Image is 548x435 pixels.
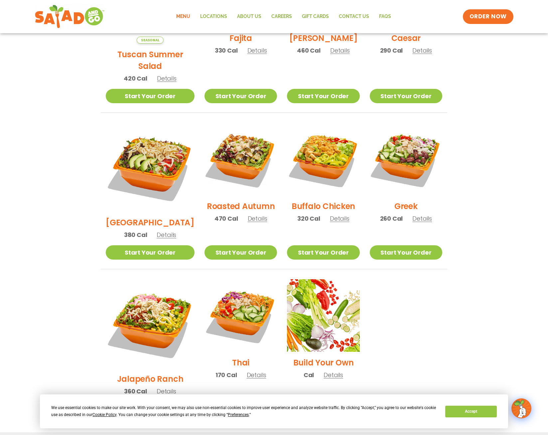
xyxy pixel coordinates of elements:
a: Start Your Order [205,245,277,260]
h2: [GEOGRAPHIC_DATA] [106,217,195,228]
span: Cookie Policy [92,412,116,417]
a: Start Your Order [205,89,277,103]
a: Start Your Order [287,89,359,103]
a: Menu [171,9,195,24]
h2: Tuscan Summer Salad [106,49,195,72]
span: Seasonal [137,37,164,44]
a: Careers [266,9,297,24]
img: Product photo for BBQ Ranch Salad [106,123,195,212]
span: Cal [304,370,314,379]
span: Details [324,371,343,379]
a: About Us [232,9,266,24]
span: ORDER NOW [470,13,507,21]
span: Details [157,387,176,395]
img: Product photo for Roasted Autumn Salad [205,123,277,195]
h2: Caesar [391,32,421,44]
span: Preferences [228,412,249,417]
img: Product photo for Build Your Own [287,279,359,352]
h2: Jalapeño Ranch [117,373,184,385]
span: 330 Cal [215,46,238,55]
a: Locations [195,9,232,24]
button: Accept [445,406,496,417]
span: 290 Cal [380,46,403,55]
h2: Buffalo Chicken [292,200,355,212]
a: Contact Us [334,9,374,24]
a: GIFT CARDS [297,9,334,24]
span: Details [412,214,432,223]
h2: Build Your Own [293,357,354,368]
h2: Roasted Autumn [207,200,275,212]
a: Start Your Order [370,89,442,103]
img: Product photo for Thai Salad [205,279,277,352]
img: Product photo for Buffalo Chicken Salad [287,123,359,195]
span: Details [247,371,266,379]
a: Start Your Order [106,245,195,260]
span: Details [157,74,177,83]
h2: [PERSON_NAME] [289,32,358,44]
img: wpChatIcon [512,399,531,418]
h2: Greek [394,200,418,212]
img: Product photo for Greek Salad [370,123,442,195]
div: Cookie Consent Prompt [40,394,508,428]
span: 470 Cal [214,214,238,223]
div: We use essential cookies to make our site work. With your consent, we may also use non-essential ... [51,404,437,418]
span: Details [330,214,349,223]
span: 420 Cal [124,74,147,83]
span: Details [248,214,267,223]
a: FAQs [374,9,396,24]
a: Start Your Order [106,89,195,103]
h2: Thai [232,357,249,368]
span: 170 Cal [215,370,237,379]
img: new-SAG-logo-768×292 [35,3,105,30]
span: Details [412,46,432,55]
h2: Fajita [229,32,252,44]
span: 380 Cal [124,230,147,239]
nav: Menu [171,9,396,24]
span: Details [247,46,267,55]
a: Start Your Order [287,245,359,260]
span: 320 Cal [297,214,320,223]
a: ORDER NOW [463,9,513,24]
a: Start Your Order [370,245,442,260]
span: 260 Cal [380,214,403,223]
img: Product photo for Jalapeño Ranch Salad [106,279,195,368]
span: Details [330,46,350,55]
span: Details [157,231,176,239]
span: 360 Cal [124,387,147,396]
span: 460 Cal [297,46,321,55]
